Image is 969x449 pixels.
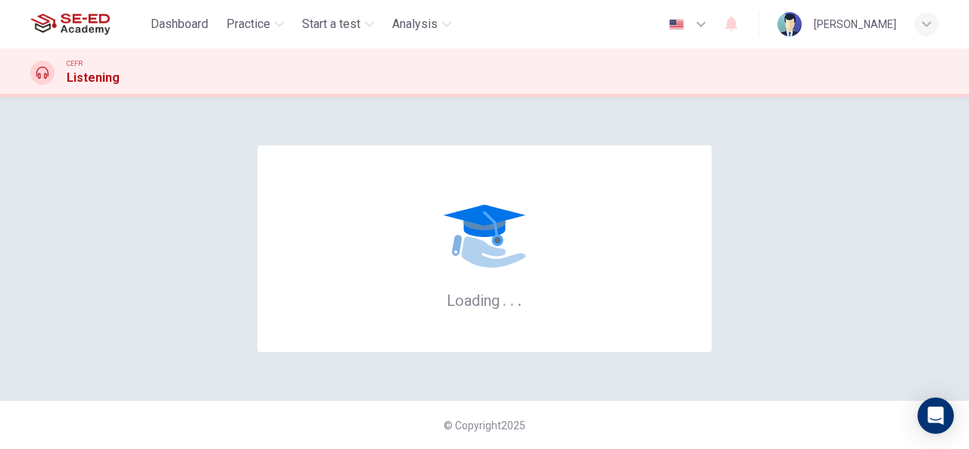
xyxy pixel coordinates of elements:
span: Analysis [392,15,438,33]
button: Start a test [296,11,380,38]
h6: . [517,286,522,311]
div: Open Intercom Messenger [918,398,954,434]
img: en [667,19,686,30]
button: Practice [220,11,290,38]
span: Practice [226,15,270,33]
img: Profile picture [777,12,802,36]
span: Dashboard [151,15,208,33]
h1: Listening [67,69,120,87]
span: © Copyright 2025 [444,419,525,432]
div: [PERSON_NAME] [814,15,896,33]
h6: . [502,286,507,311]
span: CEFR [67,58,83,69]
h6: Loading [447,290,522,310]
a: SE-ED Academy logo [30,9,145,39]
button: Dashboard [145,11,214,38]
button: Analysis [386,11,457,38]
img: SE-ED Academy logo [30,9,110,39]
span: Start a test [302,15,360,33]
h6: . [509,286,515,311]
